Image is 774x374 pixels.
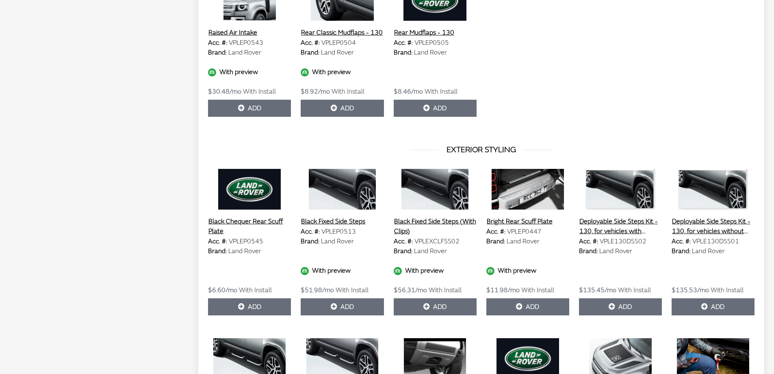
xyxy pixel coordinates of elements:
[579,236,598,246] label: Acc. #:
[229,237,263,245] span: VPLEP0545
[208,27,258,38] button: Raised Air Intake
[672,169,754,210] img: Image for Deployable Side Steps Kit - 130, for vehicles without Retailer Fitted Towing
[301,48,319,57] label: Brand:
[394,38,413,48] label: Acc. #:
[321,237,354,245] span: Land Rover
[672,216,754,236] button: Deployable Side Steps Kit - 130, for vehicles without Retailer Fitted Towing
[486,169,569,210] img: Image for Bright Rear Scuff Plate
[301,67,384,77] div: With preview
[208,144,754,156] h3: EXTERIOR STYLING
[208,236,227,246] label: Acc. #:
[208,298,291,315] button: Add
[711,286,744,294] span: With Install
[672,236,691,246] label: Acc. #:
[228,247,261,255] span: Land Rover
[301,286,334,294] span: $51.98/mo
[486,216,553,227] button: Bright Rear Scuff Plate
[228,48,261,57] span: Land Rover
[414,39,449,47] span: VPLEP0505
[394,48,412,57] label: Brand:
[579,298,662,315] button: Add
[599,247,632,255] span: Land Rover
[208,216,291,236] button: Black Chequer Rear Scuff Plate
[301,169,384,210] img: Image for Black Fixed Side Steps
[301,236,319,246] label: Brand:
[394,298,477,315] button: Add
[672,246,690,256] label: Brand:
[579,216,662,236] button: Deployable Side Steps Kit - 130, for vehicles with Retailer Fitted Towing
[414,247,447,255] span: Land Rover
[301,216,366,227] button: Black Fixed Side Steps
[239,286,272,294] span: With Install
[486,236,505,246] label: Brand:
[692,237,739,245] span: VPLE130DSS01
[301,266,384,276] div: With preview
[486,227,505,236] label: Acc. #:
[208,169,291,210] img: Image for Black Chequer Rear Scuff Plate
[301,38,320,48] label: Acc. #:
[301,227,320,236] label: Acc. #:
[425,87,457,96] span: With Install
[414,48,447,57] span: Land Rover
[600,237,646,245] span: VPLE130DSS02
[321,48,354,57] span: Land Rover
[208,67,291,77] div: With preview
[208,38,227,48] label: Acc. #:
[321,39,356,47] span: VPLEP0504
[321,227,356,236] span: VPLEP0513
[672,298,754,315] button: Add
[208,100,291,117] button: Add
[394,169,477,210] img: Image for Black Fixed Side Steps (With Clips)
[394,100,477,117] button: Add
[429,286,462,294] span: With Install
[394,27,455,38] button: Rear Mudflaps - 130
[692,247,725,255] span: Land Rover
[579,286,616,294] span: $135.45/mo
[486,286,520,294] span: $11.98/mo
[672,286,709,294] span: $135.53/mo
[618,286,651,294] span: With Install
[507,227,542,236] span: VPLEP0447
[579,246,598,256] label: Brand:
[243,87,276,96] span: With Install
[486,298,569,315] button: Add
[486,266,569,276] div: With preview
[394,236,413,246] label: Acc. #:
[208,246,227,256] label: Brand:
[208,87,241,96] span: $30.48/mo
[394,246,412,256] label: Brand:
[208,286,237,294] span: $6.60/mo
[394,216,477,236] button: Black Fixed Side Steps (With Clips)
[301,87,330,96] span: $8.92/mo
[208,48,227,57] label: Brand:
[301,27,383,38] button: Rear Classic Mudflaps - 130
[394,266,477,276] div: With preview
[507,237,540,245] span: Land Rover
[229,39,263,47] span: VPLEP0543
[301,298,384,315] button: Add
[414,237,460,245] span: VPLEXCLFSS02
[332,87,364,96] span: With Install
[579,169,662,210] img: Image for Deployable Side Steps Kit - 130, for vehicles with Retailer Fitted Towing
[336,286,369,294] span: With Install
[521,286,554,294] span: With Install
[394,87,423,96] span: $8.46/mo
[301,100,384,117] button: Add
[394,286,427,294] span: $56.31/mo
